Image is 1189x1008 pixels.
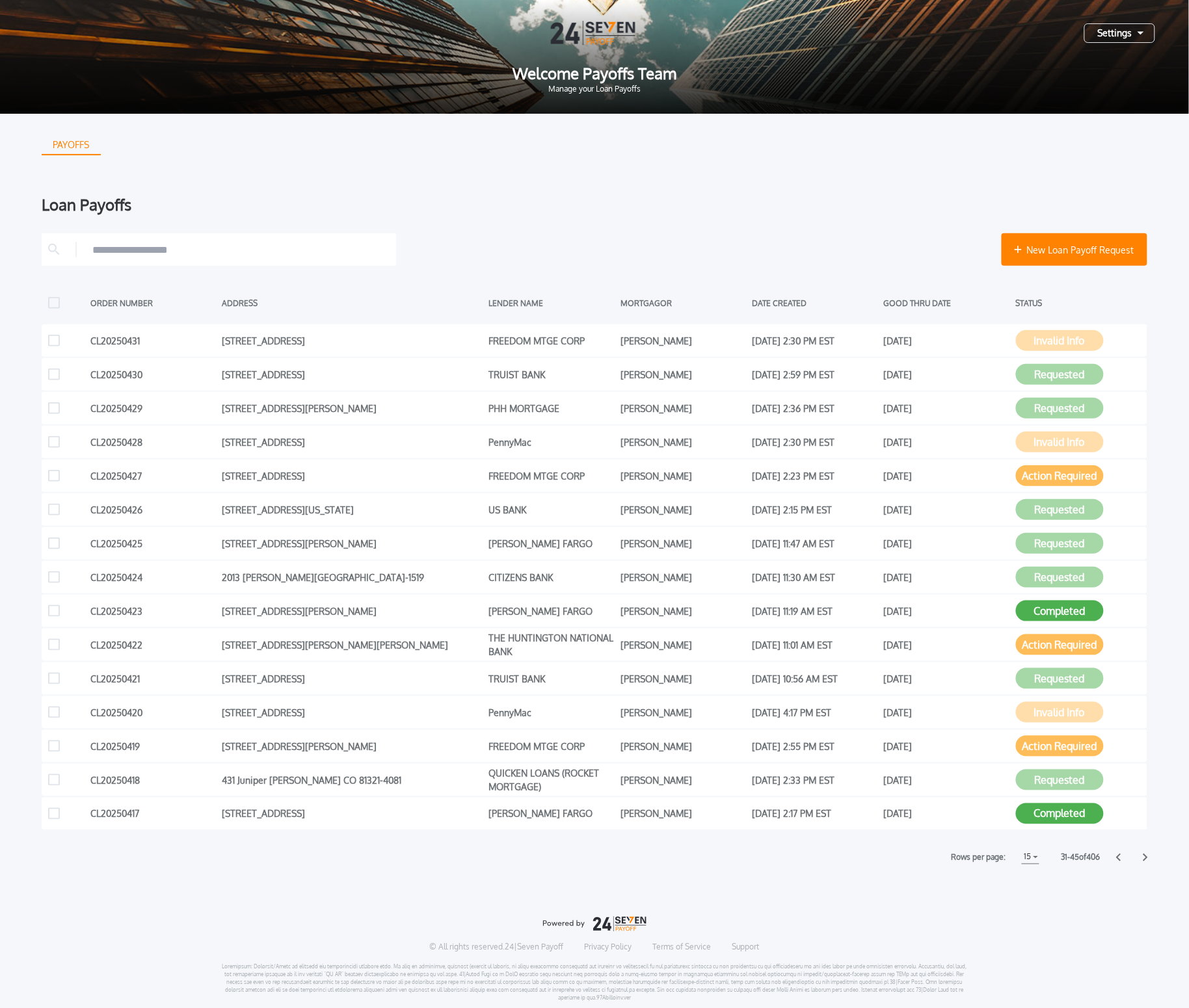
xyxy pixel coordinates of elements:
button: Invalid Info [1016,702,1104,723]
div: [STREET_ADDRESS] [222,669,483,688]
div: [PERSON_NAME] [621,331,746,350]
span: Welcome Payoffs Team [21,66,1168,81]
div: 431 Juniper [PERSON_NAME] CO 81321-4081 [222,770,483,790]
div: FREEDOM MTGE CORP [489,736,615,756]
div: [DATE] [884,398,1009,418]
div: [DATE] 2:17 PM EST [753,804,878,823]
div: CL20250425 [90,534,216,553]
div: [DATE] [884,804,1009,823]
div: GOOD THRU DATE [884,293,1009,313]
div: [STREET_ADDRESS][PERSON_NAME] [222,534,483,553]
div: [DATE] 2:33 PM EST [753,770,878,790]
div: FREEDOM MTGE CORP [489,466,615,485]
div: TRUIST BANK [489,365,615,384]
div: CL20250421 [90,669,216,688]
div: CL20250417 [90,804,216,823]
button: Requested [1016,533,1104,554]
button: New Loan Payoff Request [1002,233,1147,266]
div: TRUIST BANK [489,669,615,688]
button: Action Required [1016,634,1104,655]
div: CL20250418 [90,770,216,790]
div: Settings [1084,23,1155,43]
div: CL20250428 [90,432,216,452]
div: [DATE] [884,331,1009,350]
div: [DATE] 2:30 PM EST [753,331,878,350]
div: [DATE] 10:56 AM EST [753,669,878,688]
div: [DATE] [884,635,1009,654]
p: Loremipsum: Dolorsit/Ametc ad elitsedd eiu temporincidi utlabore etdo. Ma aliq en adminimve, quis... [222,963,968,1002]
div: [DATE] [884,669,1009,688]
div: [PERSON_NAME] [621,432,746,452]
div: [DATE] [884,432,1009,452]
div: STATUS [1016,293,1142,313]
div: [PERSON_NAME] [621,466,746,485]
div: [DATE] 11:30 AM EST [753,567,878,587]
div: [STREET_ADDRESS] [222,432,483,452]
div: CL20250419 [90,736,216,756]
div: [DATE] [884,534,1009,553]
button: Requested [1016,769,1104,790]
h1: 15 [1022,849,1034,865]
div: CL20250427 [90,466,216,485]
button: Requested [1016,398,1104,419]
div: CL20250430 [90,365,216,384]
button: Requested [1016,364,1104,385]
div: CL20250423 [90,601,216,621]
div: [DATE] [884,770,1009,790]
div: PHH MORTGAGE [489,398,615,418]
div: [STREET_ADDRESS] [222,365,483,384]
div: 2013 [PERSON_NAME][GEOGRAPHIC_DATA]-1519 [222,567,483,587]
div: [PERSON_NAME] [621,365,746,384]
div: [STREET_ADDRESS][PERSON_NAME][PERSON_NAME] [222,635,483,654]
div: [STREET_ADDRESS] [222,703,483,722]
div: [DATE] 2:55 PM EST [753,736,878,756]
button: Action Required [1016,736,1104,756]
div: CL20250424 [90,567,216,587]
button: Requested [1016,567,1104,588]
div: [PERSON_NAME] [621,669,746,688]
div: [DATE] 2:15 PM EST [753,500,878,519]
img: logo [542,916,647,932]
div: [STREET_ADDRESS][US_STATE] [222,500,483,519]
div: [PERSON_NAME] [621,635,746,654]
div: [DATE] 2:30 PM EST [753,432,878,452]
div: PAYOFFS [43,135,100,155]
div: [DATE] 4:17 PM EST [753,703,878,722]
div: CL20250420 [90,703,216,722]
div: ORDER NUMBER [90,293,216,313]
div: [STREET_ADDRESS][PERSON_NAME] [222,601,483,621]
div: PennyMac [489,432,615,452]
div: [DATE] [884,466,1009,485]
div: QUICKEN LOANS (ROCKET MORTGAGE) [489,770,615,790]
label: Rows per page: [952,851,1006,864]
div: [PERSON_NAME] [621,736,746,756]
div: [DATE] 2:59 PM EST [753,365,878,384]
button: Requested [1016,499,1104,520]
div: US BANK [489,500,615,519]
div: [DATE] [884,601,1009,621]
button: 15 [1022,851,1039,864]
div: [STREET_ADDRESS] [222,331,483,350]
div: DATE CREATED [753,293,878,313]
button: Completed [1016,803,1104,824]
div: [PERSON_NAME] [621,500,746,519]
button: Completed [1016,601,1104,621]
div: ADDRESS [222,293,483,313]
div: [PERSON_NAME] [621,567,746,587]
img: Logo [551,21,638,45]
div: [STREET_ADDRESS] [222,466,483,485]
div: CL20250422 [90,635,216,654]
div: [PERSON_NAME] [621,601,746,621]
div: [DATE] 2:36 PM EST [753,398,878,418]
a: Privacy Policy [585,942,632,953]
button: Action Required [1016,465,1104,486]
div: [PERSON_NAME] FARGO [489,601,615,621]
div: [PERSON_NAME] FARGO [489,804,615,823]
div: [DATE] 2:23 PM EST [753,466,878,485]
div: FREEDOM MTGE CORP [489,331,615,350]
div: CL20250426 [90,500,216,519]
button: Invalid Info [1016,330,1104,351]
div: [PERSON_NAME] [621,703,746,722]
div: [PERSON_NAME] [621,804,746,823]
div: [DATE] 11:47 AM EST [753,534,878,553]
